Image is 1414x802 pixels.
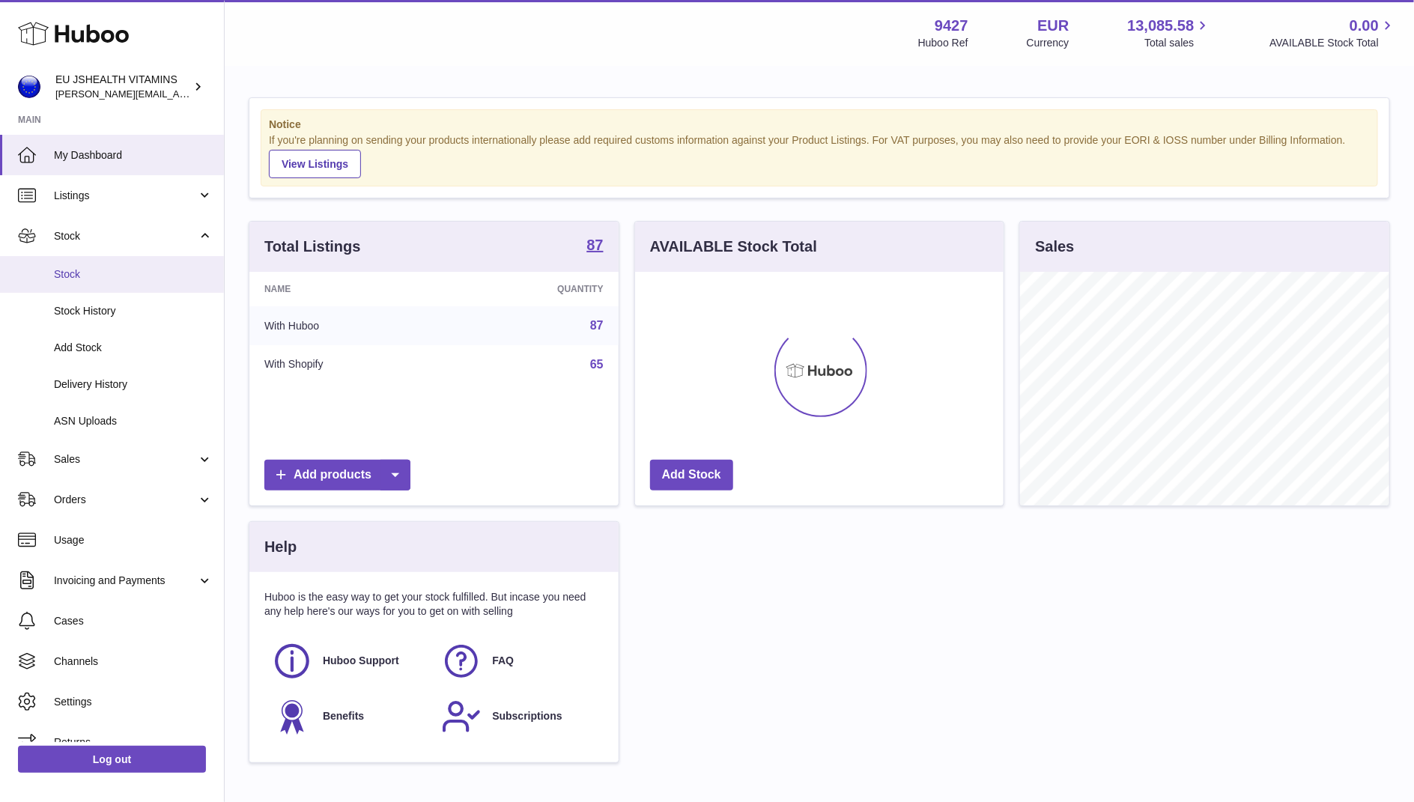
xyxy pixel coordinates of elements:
[54,533,213,547] span: Usage
[54,148,213,162] span: My Dashboard
[54,304,213,318] span: Stock History
[1027,36,1069,50] div: Currency
[18,76,40,98] img: laura@jessicasepel.com
[590,358,604,371] a: 65
[54,735,213,750] span: Returns
[441,696,595,737] a: Subscriptions
[54,189,197,203] span: Listings
[1269,16,1396,50] a: 0.00 AVAILABLE Stock Total
[269,118,1370,132] strong: Notice
[492,654,514,668] span: FAQ
[441,641,595,681] a: FAQ
[264,237,361,257] h3: Total Listings
[54,695,213,709] span: Settings
[54,229,197,243] span: Stock
[935,16,968,36] strong: 9427
[272,696,426,737] a: Benefits
[54,377,213,392] span: Delivery History
[18,746,206,773] a: Log out
[54,493,197,507] span: Orders
[1127,16,1211,50] a: 13,085.58 Total sales
[586,237,603,255] a: 87
[492,709,562,723] span: Subscriptions
[249,272,449,306] th: Name
[323,709,364,723] span: Benefits
[55,88,300,100] span: [PERSON_NAME][EMAIL_ADDRESS][DOMAIN_NAME]
[1269,36,1396,50] span: AVAILABLE Stock Total
[54,414,213,428] span: ASN Uploads
[54,574,197,588] span: Invoicing and Payments
[54,654,213,669] span: Channels
[249,306,449,345] td: With Huboo
[1037,16,1069,36] strong: EUR
[650,460,733,490] a: Add Stock
[1144,36,1211,50] span: Total sales
[269,150,361,178] a: View Listings
[269,133,1370,178] div: If you're planning on sending your products internationally please add required customs informati...
[1350,16,1379,36] span: 0.00
[54,614,213,628] span: Cases
[264,537,297,557] h3: Help
[54,341,213,355] span: Add Stock
[1127,16,1194,36] span: 13,085.58
[249,345,449,384] td: With Shopify
[590,319,604,332] a: 87
[449,272,619,306] th: Quantity
[323,654,399,668] span: Huboo Support
[650,237,817,257] h3: AVAILABLE Stock Total
[272,641,426,681] a: Huboo Support
[55,73,190,101] div: EU JSHEALTH VITAMINS
[264,460,410,490] a: Add products
[54,452,197,467] span: Sales
[586,237,603,252] strong: 87
[264,590,604,619] p: Huboo is the easy way to get your stock fulfilled. But incase you need any help here's our ways f...
[918,36,968,50] div: Huboo Ref
[54,267,213,282] span: Stock
[1035,237,1074,257] h3: Sales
